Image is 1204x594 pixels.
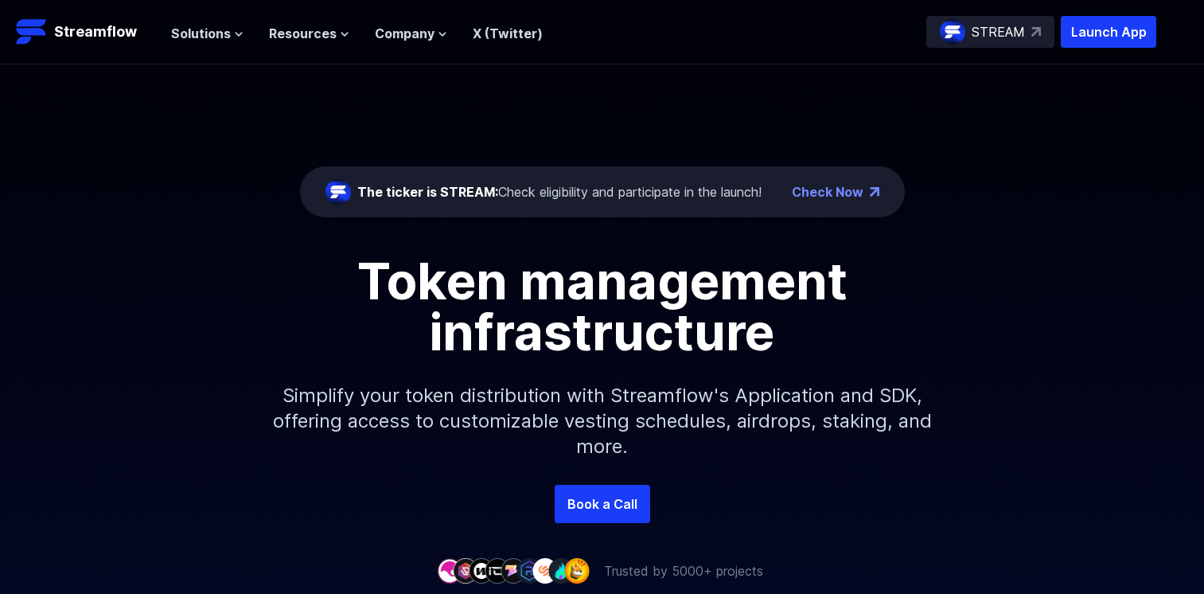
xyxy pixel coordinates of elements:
p: STREAM [972,22,1025,41]
button: Company [375,24,447,43]
img: company-8 [548,558,574,583]
p: Trusted by 5000+ projects [604,561,763,580]
img: Streamflow Logo [16,16,48,48]
a: Book a Call [555,485,650,523]
img: streamflow-logo-circle.png [940,19,965,45]
a: STREAM [926,16,1054,48]
img: company-2 [453,558,478,583]
p: Simplify your token distribution with Streamflow's Application and SDK, offering access to custom... [260,358,945,485]
span: Resources [269,24,337,43]
a: Check Now [792,182,863,201]
img: company-1 [437,558,462,583]
img: streamflow-logo-circle.png [325,179,351,205]
span: Solutions [171,24,231,43]
button: Resources [269,24,349,43]
span: The ticker is STREAM: [357,184,498,200]
img: top-right-arrow.svg [1031,27,1041,37]
img: company-5 [501,558,526,583]
a: X (Twitter) [473,25,543,41]
button: Solutions [171,24,244,43]
button: Launch App [1061,16,1156,48]
img: company-4 [485,558,510,583]
img: company-6 [516,558,542,583]
a: Streamflow [16,16,155,48]
img: top-right-arrow.png [870,187,879,197]
img: company-9 [564,558,590,583]
p: Streamflow [54,21,137,43]
img: company-3 [469,558,494,583]
img: company-7 [532,558,558,583]
span: Company [375,24,434,43]
div: Check eligibility and participate in the launch! [357,182,762,201]
h1: Token management infrastructure [244,256,960,358]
